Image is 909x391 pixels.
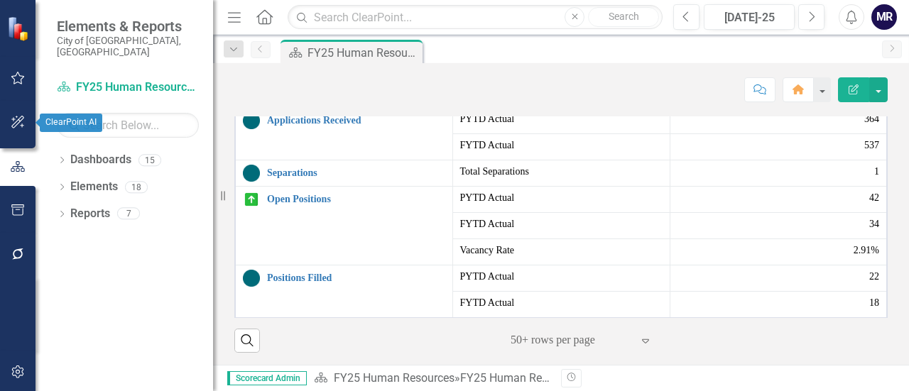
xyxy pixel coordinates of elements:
a: FY25 Human Resources [334,371,454,385]
span: Vacancy Rate [460,243,663,258]
img: ClearPoint Strategy [7,16,32,41]
div: FY25 Human Resources - Strategic Plan [307,44,419,62]
button: MR [871,4,897,30]
div: ClearPoint AI [40,114,102,132]
input: Search ClearPoint... [288,5,663,30]
a: Elements [70,179,118,195]
button: [DATE]-25 [704,4,795,30]
div: 15 [138,154,161,166]
small: City of [GEOGRAPHIC_DATA], [GEOGRAPHIC_DATA] [57,35,199,58]
span: 537 [864,138,879,153]
button: Search [588,7,659,27]
a: Open Positions [267,194,445,204]
div: 7 [117,208,140,220]
input: Search Below... [57,113,199,138]
span: PYTD Actual [460,112,663,126]
span: 22 [869,270,879,284]
a: Positions Filled [267,272,445,283]
td: Double-Click to Edit Right Click for Context Menu [235,107,452,160]
img: No Target Set [243,112,260,129]
a: FY25 Human Resources [57,79,199,96]
span: 1 [874,165,879,179]
span: PYTD Actual [460,270,663,284]
span: 2.91% [854,243,879,258]
td: Double-Click to Edit Right Click for Context Menu [235,265,452,318]
div: 18 [125,181,148,193]
img: On Target [243,191,260,208]
a: Reports [70,206,110,222]
td: Double-Click to Edit Right Click for Context Menu [235,186,452,265]
div: [DATE]-25 [709,9,790,26]
span: FYTD Actual [460,296,663,310]
span: Scorecard Admin [227,371,307,385]
span: Total Separations [460,165,663,179]
span: 364 [864,112,879,126]
span: Elements & Reports [57,18,199,35]
span: PYTD Actual [460,191,663,205]
span: 42 [869,191,879,205]
td: Double-Click to Edit Right Click for Context Menu [235,160,452,186]
a: Separations [267,167,445,178]
a: Applications Received [267,115,445,126]
span: FYTD Actual [460,217,663,231]
span: Search [609,11,639,22]
img: No Target Set [243,270,260,287]
span: 18 [869,296,879,310]
a: Dashboards [70,152,131,168]
div: » [314,370,550,387]
div: FY25 Human Resources - Strategic Plan [460,371,660,385]
img: No Target Set [243,165,260,182]
span: FYTD Actual [460,138,663,153]
span: 34 [869,217,879,231]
